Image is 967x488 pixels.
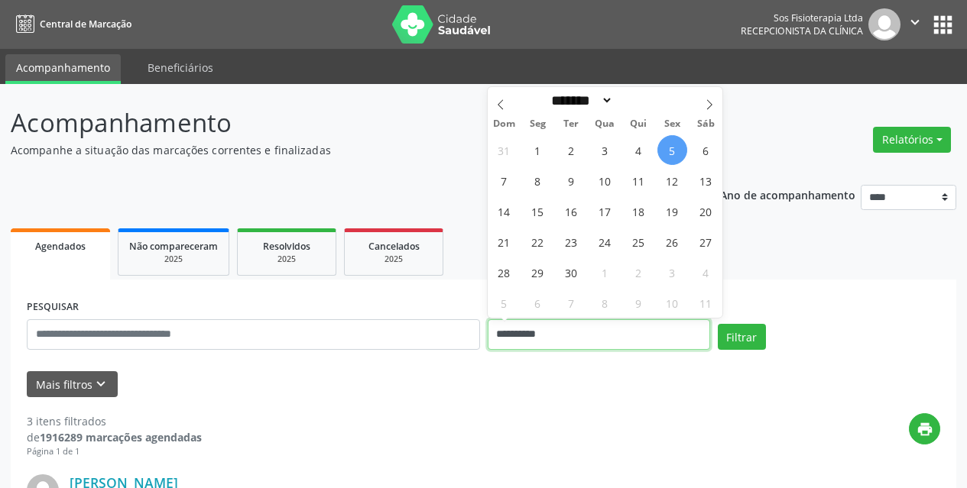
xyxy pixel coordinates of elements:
[657,135,687,165] span: Setembro 5, 2025
[27,296,79,319] label: PESQUISAR
[488,119,521,129] span: Dom
[657,196,687,226] span: Setembro 19, 2025
[590,288,620,318] span: Outubro 8, 2025
[129,240,218,253] span: Não compareceram
[489,166,519,196] span: Setembro 7, 2025
[11,104,673,142] p: Acompanhamento
[907,14,923,31] i: 
[691,196,721,226] span: Setembro 20, 2025
[930,11,956,38] button: apps
[27,445,202,458] div: Página 1 de 1
[489,288,519,318] span: Outubro 5, 2025
[557,227,586,257] span: Setembro 23, 2025
[691,135,721,165] span: Setembro 6, 2025
[27,371,118,398] button: Mais filtroskeyboard_arrow_down
[621,119,655,129] span: Qui
[557,196,586,226] span: Setembro 16, 2025
[35,240,86,253] span: Agendados
[521,119,554,129] span: Seg
[909,413,940,444] button: print
[523,257,553,287] span: Setembro 29, 2025
[92,376,109,393] i: keyboard_arrow_down
[624,227,654,257] span: Setembro 25, 2025
[624,257,654,287] span: Outubro 2, 2025
[129,254,218,265] div: 2025
[691,288,721,318] span: Outubro 11, 2025
[873,127,951,153] button: Relatórios
[657,257,687,287] span: Outubro 3, 2025
[489,257,519,287] span: Setembro 28, 2025
[557,257,586,287] span: Setembro 30, 2025
[557,166,586,196] span: Setembro 9, 2025
[40,430,202,444] strong: 1916289 marcações agendadas
[657,288,687,318] span: Outubro 10, 2025
[624,166,654,196] span: Setembro 11, 2025
[27,413,202,429] div: 3 itens filtrados
[613,92,664,108] input: Year
[590,257,620,287] span: Outubro 1, 2025
[590,196,620,226] span: Setembro 17, 2025
[27,429,202,445] div: de
[554,119,588,129] span: Ter
[590,227,620,257] span: Setembro 24, 2025
[248,254,325,265] div: 2025
[624,196,654,226] span: Setembro 18, 2025
[868,8,900,40] img: img
[523,288,553,318] span: Outubro 6, 2025
[11,11,131,37] a: Central de Marcação
[900,8,930,40] button: 
[691,166,721,196] span: Setembro 13, 2025
[657,166,687,196] span: Setembro 12, 2025
[590,135,620,165] span: Setembro 3, 2025
[489,196,519,226] span: Setembro 14, 2025
[40,18,131,31] span: Central de Marcação
[691,257,721,287] span: Outubro 4, 2025
[557,288,586,318] span: Outubro 7, 2025
[489,227,519,257] span: Setembro 21, 2025
[523,227,553,257] span: Setembro 22, 2025
[917,421,933,438] i: print
[689,119,722,129] span: Sáb
[137,54,224,81] a: Beneficiários
[655,119,689,129] span: Sex
[624,135,654,165] span: Setembro 4, 2025
[720,185,855,204] p: Ano de acompanhamento
[741,11,863,24] div: Sos Fisioterapia Ltda
[368,240,420,253] span: Cancelados
[489,135,519,165] span: Agosto 31, 2025
[557,135,586,165] span: Setembro 2, 2025
[11,142,673,158] p: Acompanhe a situação das marcações correntes e finalizadas
[355,254,432,265] div: 2025
[263,240,310,253] span: Resolvidos
[523,166,553,196] span: Setembro 8, 2025
[741,24,863,37] span: Recepcionista da clínica
[523,135,553,165] span: Setembro 1, 2025
[523,196,553,226] span: Setembro 15, 2025
[657,227,687,257] span: Setembro 26, 2025
[718,324,766,350] button: Filtrar
[590,166,620,196] span: Setembro 10, 2025
[5,54,121,84] a: Acompanhamento
[588,119,621,129] span: Qua
[547,92,614,108] select: Month
[691,227,721,257] span: Setembro 27, 2025
[624,288,654,318] span: Outubro 9, 2025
